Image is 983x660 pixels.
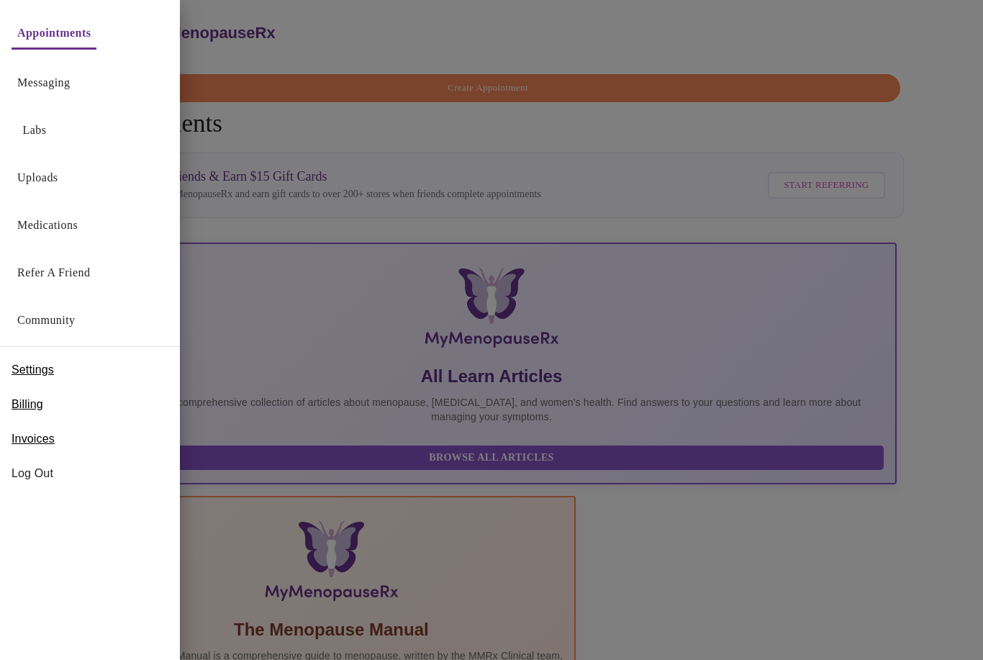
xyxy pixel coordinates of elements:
[12,465,168,482] span: Log Out
[17,310,76,330] a: Community
[12,396,43,413] span: Billing
[12,211,83,240] button: Medications
[17,168,58,188] a: Uploads
[12,163,64,192] button: Uploads
[12,116,58,145] button: Labs
[12,306,81,335] button: Community
[12,68,76,97] button: Messaging
[17,73,70,93] a: Messaging
[12,358,54,381] a: Settings
[17,23,91,43] a: Appointments
[12,428,55,451] a: Invoices
[17,263,91,283] a: Refer a Friend
[12,393,43,416] a: Billing
[17,215,78,235] a: Medications
[12,430,55,448] span: Invoices
[12,19,96,50] button: Appointments
[12,361,54,379] span: Settings
[23,120,47,140] a: Labs
[12,258,96,287] button: Refer a Friend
